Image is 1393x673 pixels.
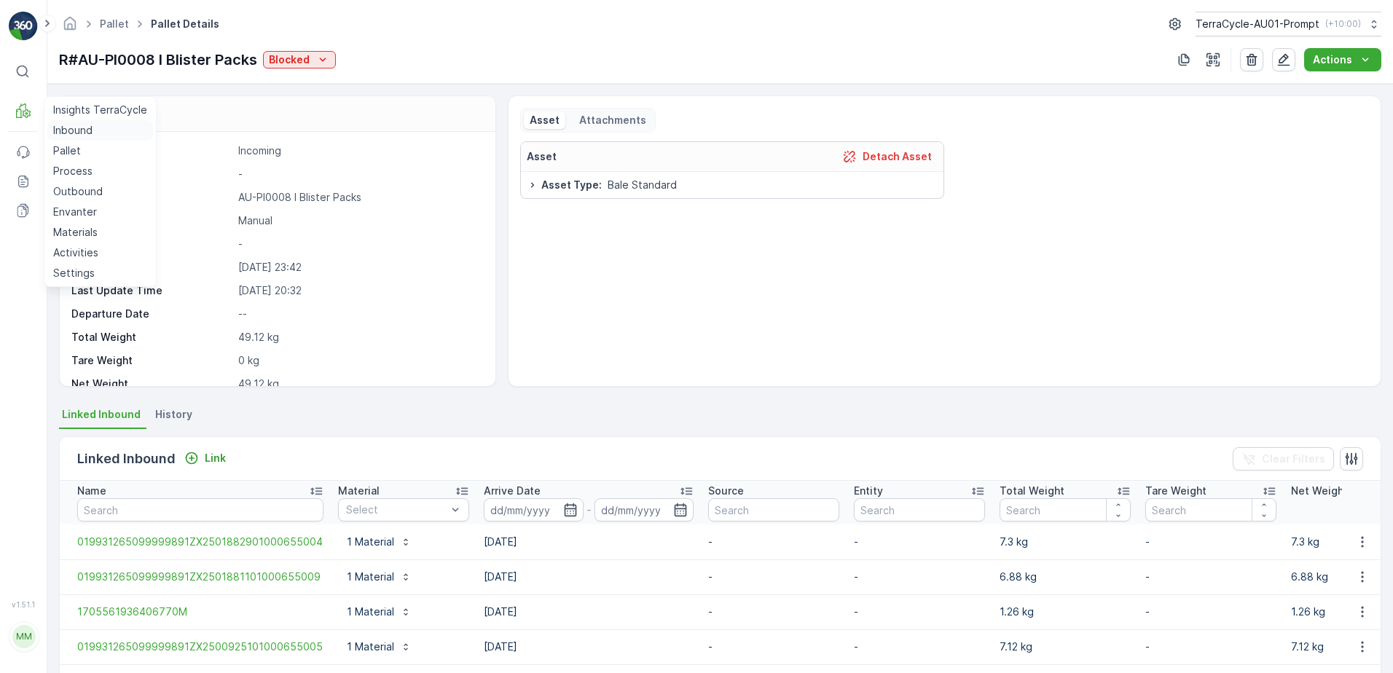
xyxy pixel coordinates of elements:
[1233,447,1334,471] button: Clear Filters
[1000,605,1131,619] p: 1.26 kg
[77,605,323,619] a: 1705561936406770M
[484,498,584,522] input: dd/mm/yyyy
[708,535,839,549] p: -
[238,167,480,181] p: -
[476,594,701,629] td: [DATE]
[238,260,480,275] p: [DATE] 23:42
[263,51,336,68] button: Blocked
[1145,605,1276,619] p: -
[77,639,323,654] a: 019931265099999891ZX2500925101000655005
[1325,18,1361,30] p: ( +10:00 )
[9,12,38,41] img: logo
[71,353,232,368] p: Tare Weight
[238,353,480,368] p: 0 kg
[71,377,232,391] p: Net Weight
[347,605,394,619] p: 1 Material
[1145,639,1276,654] p: -
[77,570,323,584] a: 019931265099999891ZX2501881101000655009
[346,503,447,517] p: Select
[476,629,701,664] td: [DATE]
[238,213,480,228] p: Manual
[238,377,480,391] p: 49.12 kg
[338,484,380,498] p: Material
[1145,498,1276,522] input: Search
[205,451,226,465] p: Link
[338,565,420,589] button: 1 Material
[1196,17,1319,31] p: TerraCycle-AU01-Prompt
[854,570,985,584] p: -
[62,21,78,34] a: Homepage
[71,307,232,321] p: Departure Date
[155,407,192,422] span: History
[854,484,883,498] p: Entity
[854,605,985,619] p: -
[238,307,480,321] p: --
[9,600,38,609] span: v 1.51.1
[1313,52,1352,67] p: Actions
[1000,535,1131,549] p: 7.3 kg
[77,484,106,498] p: Name
[1000,639,1131,654] p: 7.12 kg
[12,625,36,648] div: MM
[71,283,232,298] p: Last Update Time
[854,535,985,549] p: -
[1145,484,1206,498] p: Tare Weight
[1291,484,1348,498] p: Net Weight
[586,501,592,519] p: -
[238,283,480,298] p: [DATE] 20:32
[62,407,141,422] span: Linked Inbound
[1145,570,1276,584] p: -
[71,330,232,345] p: Total Weight
[836,148,938,165] button: Detach Asset
[476,559,701,594] td: [DATE]
[238,143,480,158] p: Incoming
[608,178,677,192] span: Bale Standard
[708,498,839,522] input: Search
[708,570,839,584] p: -
[338,635,420,658] button: 1 Material
[238,330,480,345] p: 49.12 kg
[476,524,701,559] td: [DATE]
[347,535,394,549] p: 1 Material
[1262,452,1325,466] p: Clear Filters
[708,639,839,654] p: -
[854,639,985,654] p: -
[577,113,646,127] p: Attachments
[527,149,557,164] p: Asset
[1304,48,1381,71] button: Actions
[9,612,38,661] button: MM
[708,605,839,619] p: -
[484,484,541,498] p: Arrive Date
[77,535,323,549] a: 019931265099999891ZX2501882901000655004
[238,190,480,205] p: AU-PI0008 I Blister Packs
[1145,535,1276,549] p: -
[1000,484,1064,498] p: Total Weight
[1000,570,1131,584] p: 6.88 kg
[854,498,985,522] input: Search
[77,449,176,469] p: Linked Inbound
[178,449,232,467] button: Link
[863,149,932,164] p: Detach Asset
[77,498,323,522] input: Search
[595,498,694,522] input: dd/mm/yyyy
[347,570,394,584] p: 1 Material
[530,113,560,127] p: Asset
[1000,498,1131,522] input: Search
[269,52,310,67] p: Blocked
[541,178,602,192] span: Asset Type :
[347,639,394,654] p: 1 Material
[338,600,420,623] button: 1 Material
[148,17,222,31] span: Pallet Details
[59,49,257,71] p: R#AU-PI0008 I Blister Packs
[708,484,744,498] p: Source
[100,17,129,30] a: Pallet
[238,237,480,251] p: -
[338,530,420,554] button: 1 Material
[1196,12,1381,36] button: TerraCycle-AU01-Prompt(+10:00)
